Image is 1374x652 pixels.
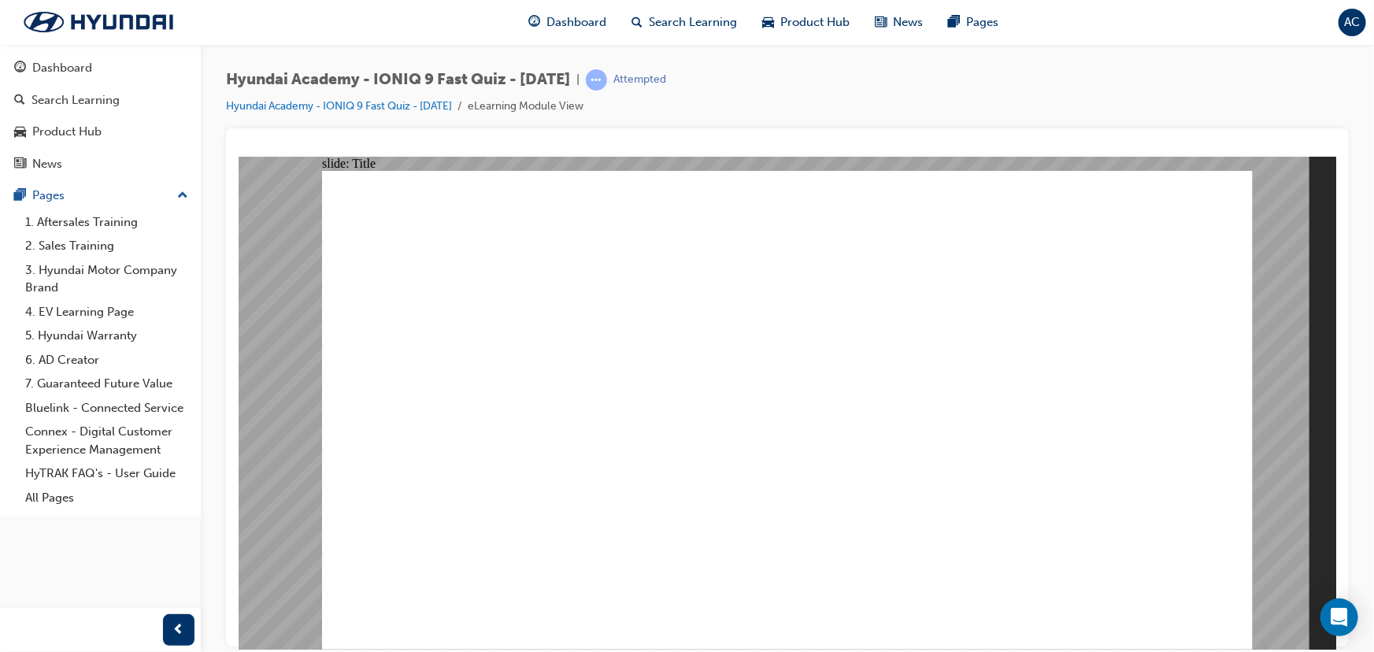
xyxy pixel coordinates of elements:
[14,125,26,139] span: car-icon
[547,13,607,31] span: Dashboard
[14,157,26,172] span: news-icon
[19,210,194,235] a: 1. Aftersales Training
[517,6,620,39] a: guage-iconDashboard
[1339,9,1366,36] button: AC
[32,187,65,205] div: Pages
[6,86,194,115] a: Search Learning
[632,13,643,32] span: search-icon
[6,54,194,83] a: Dashboard
[226,99,452,113] a: Hyundai Academy - IONIQ 9 Fast Quiz - [DATE]
[949,13,961,32] span: pages-icon
[6,150,194,179] a: News
[19,324,194,348] a: 5. Hyundai Warranty
[19,372,194,396] a: 7. Guaranteed Future Value
[936,6,1012,39] a: pages-iconPages
[32,155,62,173] div: News
[468,98,583,116] li: eLearning Module View
[613,72,666,87] div: Attempted
[576,71,580,89] span: |
[14,94,25,108] span: search-icon
[19,234,194,258] a: 2. Sales Training
[19,420,194,461] a: Connex - Digital Customer Experience Management
[967,13,999,31] span: Pages
[781,13,850,31] span: Product Hub
[19,258,194,300] a: 3. Hyundai Motor Company Brand
[226,71,570,89] span: Hyundai Academy - IONIQ 9 Fast Quiz - [DATE]
[1320,598,1358,636] div: Open Intercom Messenger
[6,181,194,210] button: Pages
[19,300,194,324] a: 4. EV Learning Page
[763,13,775,32] span: car-icon
[19,461,194,486] a: HyTRAK FAQ's - User Guide
[1345,13,1361,31] span: AC
[6,117,194,146] a: Product Hub
[876,13,887,32] span: news-icon
[14,189,26,203] span: pages-icon
[6,50,194,181] button: DashboardSearch LearningProduct HubNews
[750,6,863,39] a: car-iconProduct Hub
[620,6,750,39] a: search-iconSearch Learning
[32,59,92,77] div: Dashboard
[32,123,102,141] div: Product Hub
[19,348,194,372] a: 6. AD Creator
[19,396,194,420] a: Bluelink - Connected Service
[177,186,188,206] span: up-icon
[863,6,936,39] a: news-iconNews
[173,621,185,640] span: prev-icon
[8,6,189,39] img: Trak
[31,91,120,109] div: Search Learning
[650,13,738,31] span: Search Learning
[19,486,194,510] a: All Pages
[894,13,924,31] span: News
[529,13,541,32] span: guage-icon
[14,61,26,76] span: guage-icon
[586,69,607,91] span: learningRecordVerb_ATTEMPT-icon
